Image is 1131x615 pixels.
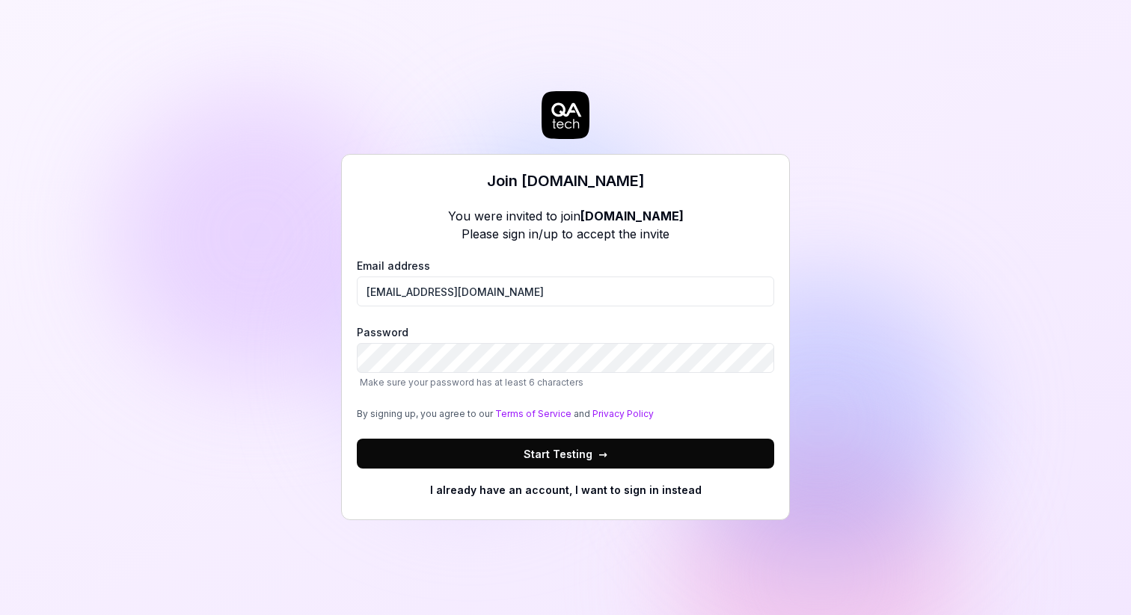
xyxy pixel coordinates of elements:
[495,408,571,419] a: Terms of Service
[357,276,774,306] input: Email address
[487,170,645,192] h3: Join [DOMAIN_NAME]
[598,446,607,462] span: →
[592,408,654,419] a: Privacy Policy
[357,475,774,504] button: I already have an account, I want to sign in instead
[360,377,583,388] span: Make sure your password has at least 6 characters
[524,446,607,462] span: Start Testing
[357,343,774,373] input: PasswordMake sure your password has at least 6 characters
[448,225,684,243] p: Please sign in/up to accept the invite
[448,207,684,225] p: You were invited to join
[357,407,774,421] div: By signing up, you agree to our and
[580,208,684,223] b: [DOMAIN_NAME]
[357,324,774,389] label: Password
[357,258,774,306] label: Email address
[357,439,774,469] button: Start Testing→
